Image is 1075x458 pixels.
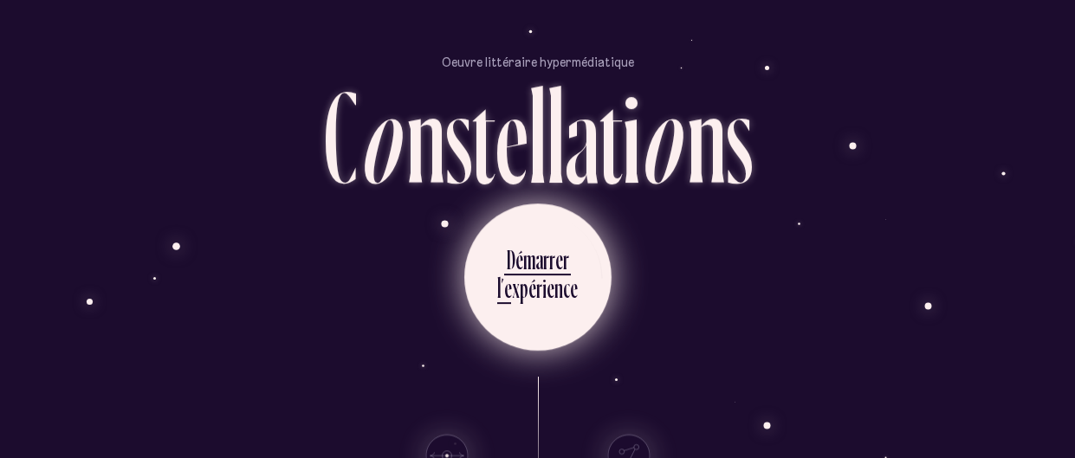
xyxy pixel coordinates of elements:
div: l [497,271,501,305]
div: e [495,71,528,201]
div: x [512,271,520,305]
div: p [520,271,528,305]
div: D [507,242,515,276]
div: m [523,242,535,276]
div: r [536,271,542,305]
div: r [549,242,555,276]
div: c [563,271,570,305]
div: s [726,71,753,201]
p: Oeuvre littéraire hypermédiatique [442,54,634,71]
div: é [515,242,523,276]
div: a [535,242,543,276]
div: o [638,71,687,201]
div: r [563,242,569,276]
div: e [570,271,578,305]
div: i [623,71,641,201]
div: e [555,242,563,276]
div: l [528,71,547,201]
div: a [565,71,599,201]
div: l [547,71,565,201]
div: n [406,71,445,201]
div: é [528,271,536,305]
div: r [543,242,549,276]
div: i [542,271,547,305]
div: n [687,71,726,201]
div: e [547,271,554,305]
button: Démarrerl’expérience [464,203,612,351]
div: e [504,271,512,305]
div: t [599,71,623,201]
div: s [445,71,472,201]
div: o [358,71,406,201]
div: C [323,71,358,201]
div: t [472,71,495,201]
div: ’ [501,271,504,305]
div: n [554,271,563,305]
